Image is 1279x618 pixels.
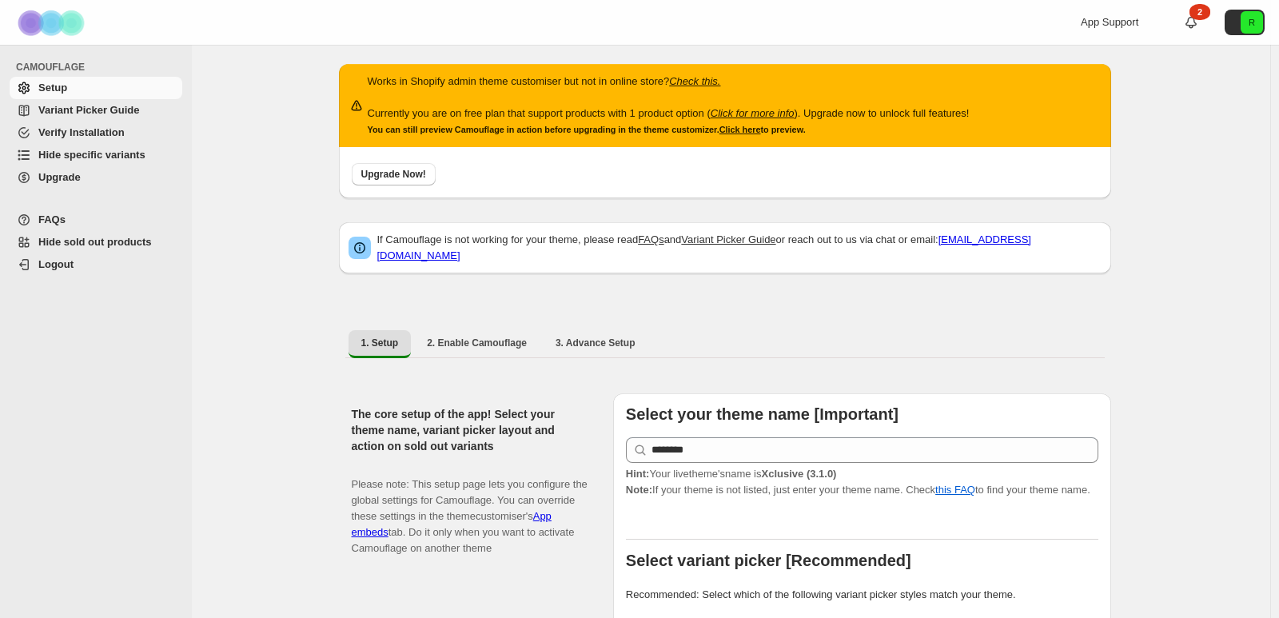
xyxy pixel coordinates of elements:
[10,144,182,166] a: Hide specific variants
[13,1,93,45] img: Camouflage
[38,171,81,183] span: Upgrade
[10,77,182,99] a: Setup
[38,258,74,270] span: Logout
[38,82,67,94] span: Setup
[719,125,761,134] a: Click here
[626,587,1098,603] p: Recommended: Select which of the following variant picker styles match your theme.
[10,253,182,276] a: Logout
[626,468,650,480] strong: Hint:
[10,99,182,122] a: Variant Picker Guide
[10,209,182,231] a: FAQs
[16,61,184,74] span: CAMOUFLAGE
[38,213,66,225] span: FAQs
[361,337,399,349] span: 1. Setup
[638,233,664,245] a: FAQs
[669,75,720,87] a: Check this.
[368,125,806,134] small: You can still preview Camouflage in action before upgrading in the theme customizer. to preview.
[38,126,125,138] span: Verify Installation
[626,468,837,480] span: Your live theme's name is
[10,122,182,144] a: Verify Installation
[361,168,426,181] span: Upgrade Now!
[38,236,152,248] span: Hide sold out products
[427,337,527,349] span: 2. Enable Camouflage
[681,233,775,245] a: Variant Picker Guide
[38,149,145,161] span: Hide specific variants
[10,166,182,189] a: Upgrade
[1249,18,1255,27] text: R
[10,231,182,253] a: Hide sold out products
[377,232,1102,264] p: If Camouflage is not working for your theme, please read and or reach out to us via chat or email:
[352,406,588,454] h2: The core setup of the app! Select your theme name, variant picker layout and action on sold out v...
[711,107,795,119] a: Click for more info
[935,484,975,496] a: this FAQ
[761,468,836,480] strong: Xclusive (3.1.0)
[1241,11,1263,34] span: Avatar with initials R
[352,163,436,185] button: Upgrade Now!
[626,484,652,496] strong: Note:
[368,74,970,90] p: Works in Shopify admin theme customiser but not in online store?
[556,337,636,349] span: 3. Advance Setup
[352,461,588,556] p: Please note: This setup page lets you configure the global settings for Camouflage. You can overr...
[1183,14,1199,30] a: 2
[626,466,1098,498] p: If your theme is not listed, just enter your theme name. Check to find your theme name.
[1081,16,1138,28] span: App Support
[1225,10,1265,35] button: Avatar with initials R
[626,552,911,569] b: Select variant picker [Recommended]
[368,106,970,122] p: Currently you are on free plan that support products with 1 product option ( ). Upgrade now to un...
[38,104,139,116] span: Variant Picker Guide
[1189,4,1210,20] div: 2
[626,405,898,423] b: Select your theme name [Important]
